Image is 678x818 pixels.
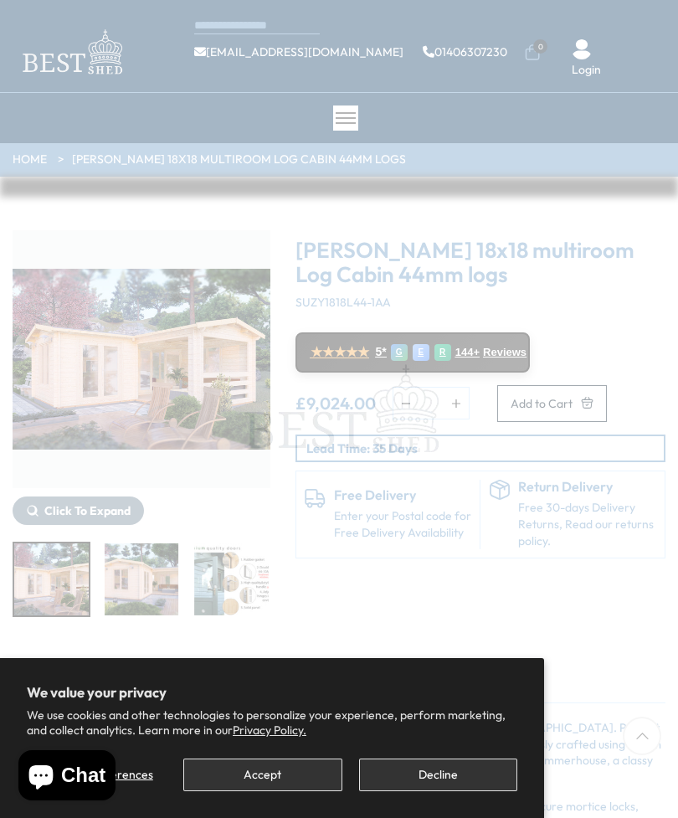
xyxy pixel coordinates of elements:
[13,750,121,805] inbox-online-store-chat: Shopify online store chat
[233,723,306,738] a: Privacy Policy.
[183,759,342,791] button: Accept
[27,707,517,738] p: We use cookies and other technologies to personalize your experience, perform marketing, and coll...
[27,685,517,700] h2: We value your privacy
[359,759,517,791] button: Decline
